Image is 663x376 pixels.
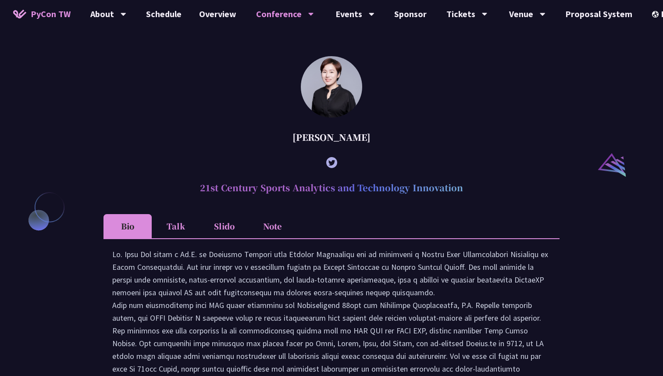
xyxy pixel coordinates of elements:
li: Talk [152,214,200,238]
h2: 21st Century Sports Analytics and Technology Innovation [103,175,560,201]
a: PyCon TW [4,3,79,25]
li: Bio [103,214,152,238]
li: Slido [200,214,248,238]
li: Note [248,214,296,238]
div: [PERSON_NAME] [103,124,560,150]
span: PyCon TW [31,7,71,21]
img: Locale Icon [652,11,661,18]
img: Home icon of PyCon TW 2025 [13,10,26,18]
img: Tica Lin [301,56,362,118]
